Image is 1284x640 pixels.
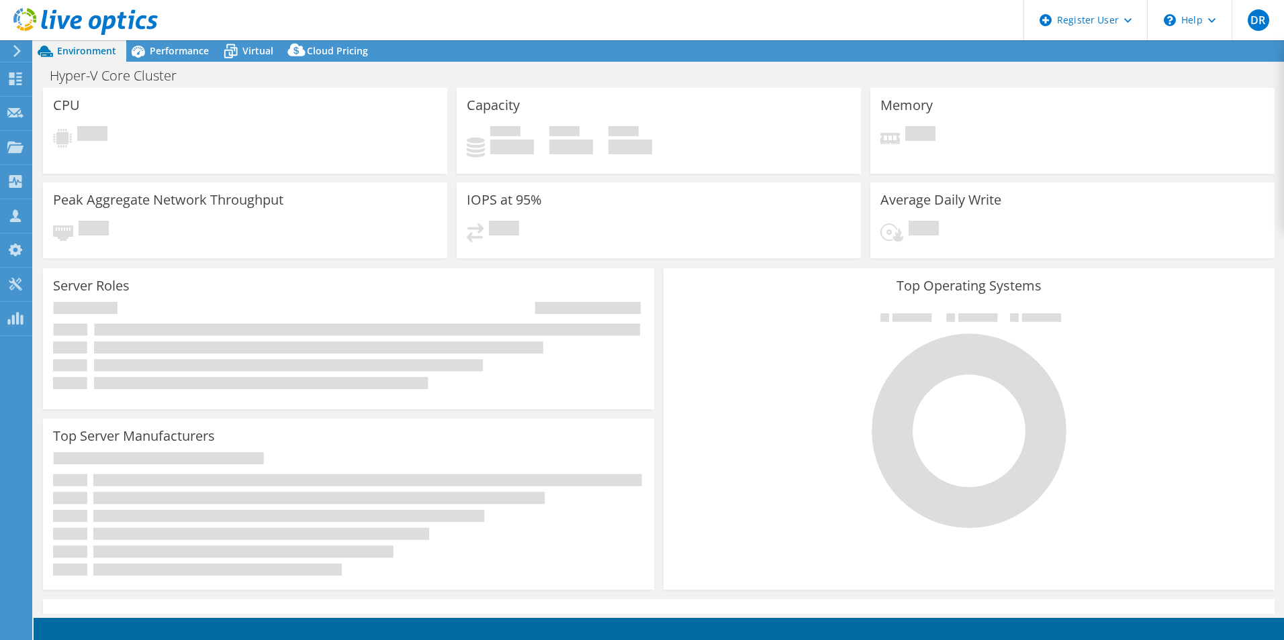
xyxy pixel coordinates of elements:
[242,44,273,57] span: Virtual
[44,68,197,83] h1: Hyper-V Core Cluster
[307,44,368,57] span: Cloud Pricing
[467,98,520,113] h3: Capacity
[489,221,519,239] span: Pending
[77,126,107,144] span: Pending
[53,278,130,293] h3: Server Roles
[905,126,935,144] span: Pending
[79,221,109,239] span: Pending
[490,140,534,154] h4: 0 GiB
[909,221,939,239] span: Pending
[880,193,1001,207] h3: Average Daily Write
[549,140,593,154] h4: 0 GiB
[608,140,652,154] h4: 0 GiB
[53,98,80,113] h3: CPU
[490,126,520,140] span: Used
[1164,14,1176,26] svg: \n
[467,193,542,207] h3: IOPS at 95%
[53,193,283,207] h3: Peak Aggregate Network Throughput
[880,98,933,113] h3: Memory
[608,126,639,140] span: Total
[53,429,215,443] h3: Top Server Manufacturers
[57,44,116,57] span: Environment
[674,278,1265,293] h3: Top Operating Systems
[150,44,209,57] span: Performance
[1248,9,1269,31] span: DR
[549,126,580,140] span: Free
